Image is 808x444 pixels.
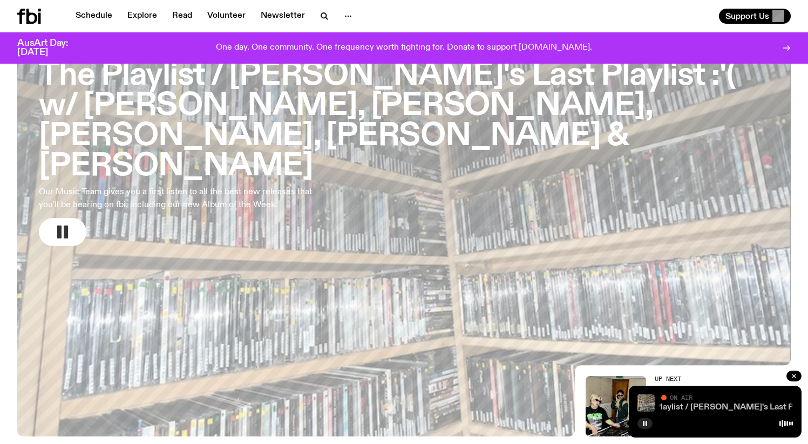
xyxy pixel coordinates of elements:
[216,43,592,53] p: One day. One community. One frequency worth fighting for. Donate to support [DOMAIN_NAME].
[17,2,791,436] a: A corner shot of the fbi music library
[670,394,692,401] span: On Air
[719,9,791,24] button: Support Us
[166,9,199,24] a: Read
[121,9,164,24] a: Explore
[17,39,86,57] h3: AusArt Day: [DATE]
[586,376,646,436] img: Ruby wears a Collarbones t shirt and pretends to play the DJ decks, Al sings into a pringles can....
[39,186,315,211] p: Our Music Team gives you a first listen to all the best new releases that you'll be hearing on fb...
[725,11,769,21] span: Support Us
[254,9,311,24] a: Newsletter
[39,36,769,246] a: The Playlist / [PERSON_NAME]'s Last Playlist :'( w/ [PERSON_NAME], [PERSON_NAME], [PERSON_NAME], ...
[655,376,791,382] h2: Up Next
[39,61,769,181] h3: The Playlist / [PERSON_NAME]'s Last Playlist :'( w/ [PERSON_NAME], [PERSON_NAME], [PERSON_NAME], ...
[69,9,119,24] a: Schedule
[637,394,655,412] img: A corner shot of the fbi music library
[201,9,252,24] a: Volunteer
